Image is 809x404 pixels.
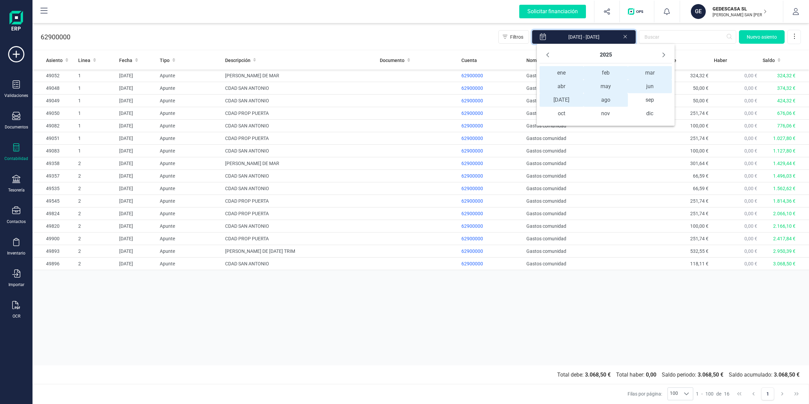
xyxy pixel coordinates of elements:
td: [DATE] [116,120,157,132]
span: Nombre de la cuenta [526,57,571,64]
div: Choose Date [537,44,675,126]
div: Tesorería [8,187,25,193]
span: Saldo [763,57,775,64]
div: GE [691,4,706,19]
span: 50,00 € [693,85,708,91]
td: [DATE] [116,107,157,120]
span: 0,00 € [744,236,757,241]
td: Gastos comunidad [524,69,662,82]
td: 49049 [32,95,75,107]
div: Documentos [5,124,28,130]
span: 0,00 € [744,186,757,191]
button: Last Page [790,387,803,400]
span: 0,00 € [744,85,757,91]
span: Cuenta [461,57,477,64]
td: 2 [75,233,116,245]
span: 251,74 € [690,236,708,241]
td: Gastos comunidad [524,120,662,132]
td: CDAD SAN ANTONIO [222,258,377,270]
td: CDAD SAN ANTONIO [222,182,377,195]
td: 49896 [32,258,75,270]
td: [DATE] [116,258,157,270]
span: 1.496,03 € [773,173,795,179]
b: 3.068,50 € [585,371,611,378]
td: 2 [75,157,116,170]
span: may [584,80,628,93]
td: CDAD SAN ANTONIO [222,220,377,233]
span: Nuevo asiento [747,34,777,40]
button: Logo de OPS [624,1,650,22]
td: [DATE] [116,182,157,195]
td: 1 [75,132,116,145]
span: 676,06 € [777,110,795,116]
td: Apunte [157,245,222,258]
td: 49051 [32,132,75,145]
td: Apunte [157,107,222,120]
span: dic [628,107,672,120]
td: 49824 [32,207,75,220]
td: [DATE] [116,132,157,145]
td: [DATE] [116,170,157,182]
span: 100 [668,388,680,400]
td: 2 [75,182,116,195]
span: Descripción [225,57,250,64]
td: Apunte [157,69,222,82]
td: 49357 [32,170,75,182]
span: 100,00 € [690,223,708,229]
span: 251,74 € [690,198,708,204]
div: Inventario [7,250,25,256]
span: Asiento [46,57,63,64]
span: Total debe: [554,371,613,379]
span: feb [584,66,628,80]
td: 49052 [32,69,75,82]
td: Gastos comunidad [524,207,662,220]
span: 62900000 [461,186,483,191]
td: Gastos comunidad [524,82,662,95]
td: Apunte [157,195,222,207]
span: Documento [380,57,404,64]
td: 49820 [32,220,75,233]
td: CDAD SAN ANTONIO [222,95,377,107]
td: 2 [75,245,116,258]
td: [DATE] [116,220,157,233]
img: Logo de OPS [628,8,646,15]
td: 2 [75,220,116,233]
span: 251,74 € [690,136,708,141]
span: 251,74 € [690,211,708,216]
span: 2.950,39 € [773,248,795,254]
span: 1.429,44 € [773,161,795,166]
span: 424,32 € [777,98,795,103]
div: Solicitar financiación [519,5,586,18]
button: Nuevo asiento [739,30,785,44]
div: Importar [8,282,24,287]
span: 62900000 [461,261,483,266]
span: 532,55 € [690,248,708,254]
span: 2.066,10 € [773,211,795,216]
div: OCR [13,314,20,319]
td: 49535 [32,182,75,195]
span: 62900000 [461,198,483,204]
span: 776,06 € [777,123,795,128]
td: CDAD SAN ANTONIO [222,120,377,132]
td: [DATE] [116,233,157,245]
span: 62900000 [461,161,483,166]
span: 16 [724,390,729,397]
td: CDAD PROP PUERTA [222,195,377,207]
button: GEGEDESCASA SL[PERSON_NAME] SAN [PERSON_NAME] [688,1,775,22]
span: 62900000 [461,148,483,154]
span: jun [628,80,672,93]
span: 0,00 € [744,161,757,166]
td: Apunte [157,120,222,132]
td: 49050 [32,107,75,120]
span: 0,00 € [744,136,757,141]
button: Previous Year [542,49,553,60]
span: 374,32 € [777,85,795,91]
span: 3.068,50 € [773,261,795,266]
td: [PERSON_NAME] DE MAR [222,157,377,170]
b: 0,00 [646,371,656,378]
td: [DATE] [116,95,157,107]
td: Gastos comunidad [524,182,662,195]
span: Tipo [160,57,170,64]
td: 2 [75,195,116,207]
span: 62900000 [461,98,483,103]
